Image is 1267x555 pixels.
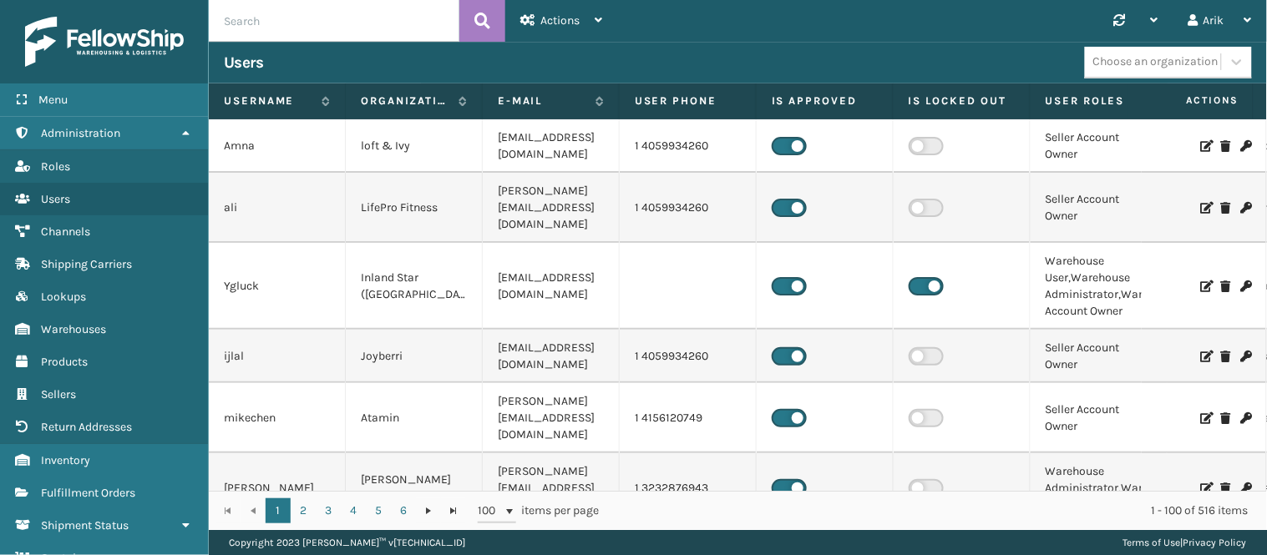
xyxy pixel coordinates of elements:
span: items per page [478,498,600,523]
label: Is Locked Out [909,93,1015,108]
td: Seller Account Owner [1031,173,1168,243]
span: Go to the last page [447,504,460,517]
td: [PERSON_NAME][EMAIL_ADDRESS][DOMAIN_NAME] [483,383,620,453]
a: Go to the next page [416,498,441,523]
a: Go to the last page [441,498,466,523]
span: Fulfillment Orders [41,486,135,500]
i: Change Password [1241,351,1251,362]
i: Change Password [1241,140,1251,152]
span: Roles [41,159,70,174]
td: [PERSON_NAME][EMAIL_ADDRESS][DOMAIN_NAME] [483,453,620,523]
i: Delete [1221,280,1231,292]
label: User Roles [1046,93,1152,108]
td: Atamin [346,383,483,453]
i: Edit [1201,140,1211,152]
span: Products [41,355,88,369]
label: E-mail [498,93,587,108]
i: Edit [1201,280,1211,292]
td: [EMAIL_ADDRESS][DOMAIN_NAME] [483,119,620,173]
a: Privacy Policy [1183,537,1247,548]
td: Ygluck [209,243,346,330]
span: Shipping Carriers [41,257,132,271]
span: Shipment Status [41,518,129,532]
i: Change Password [1241,482,1251,494]
span: Return Addresses [41,420,132,434]
span: Warehouses [41,322,106,336]
td: 1 4059934260 [620,330,757,383]
span: Users [41,192,70,206]
td: loft & Ivy [346,119,483,173]
td: LifePro Fitness [346,173,483,243]
td: ijlal [209,330,346,383]
a: 5 [366,498,391,523]
span: Administration [41,126,120,140]
p: Copyright 2023 [PERSON_NAME]™ v [TECHNICAL_ID] [229,530,465,555]
a: 6 [391,498,416,523]
td: Seller Account Owner [1031,330,1168,383]
label: Organization [361,93,450,108]
a: 1 [266,498,291,523]
i: Change Password [1241,202,1251,214]
td: 1 4059934260 [620,119,757,173]
td: [EMAIL_ADDRESS][DOMAIN_NAME] [483,243,620,330]
td: 1 4156120749 [620,383,757,453]
div: 1 - 100 of 516 items [623,502,1249,519]
i: Delete [1221,412,1231,424]
td: mikechen [209,383,346,453]
i: Change Password [1241,412,1251,424]
td: [PERSON_NAME] [209,453,346,523]
td: Joyberri [346,330,483,383]
span: Go to the next page [422,504,435,517]
div: Choose an organization [1093,53,1219,71]
td: Seller Account Owner [1031,119,1168,173]
span: 100 [478,502,503,519]
i: Edit [1201,412,1211,424]
td: Amna [209,119,346,173]
a: 4 [341,498,366,523]
td: [EMAIL_ADDRESS][DOMAIN_NAME] [483,330,620,383]
td: Seller Account Owner [1031,383,1168,453]
span: Inventory [41,453,90,467]
i: Delete [1221,140,1231,152]
label: Username [224,93,313,108]
div: | [1123,530,1247,555]
i: Delete [1221,202,1231,214]
td: Warehouse Administrator,Warehouse Account Owner [1031,453,1168,523]
a: 2 [291,498,316,523]
td: Warehouse User,Warehouse Administrator,Warehouse Account Owner [1031,243,1168,330]
i: Delete [1221,351,1231,362]
td: ali [209,173,346,243]
td: Inland Star ([GEOGRAPHIC_DATA]) [346,243,483,330]
label: User phone [635,93,741,108]
a: 3 [316,498,341,523]
td: [PERSON_NAME][EMAIL_ADDRESS][DOMAIN_NAME] [483,173,620,243]
td: [PERSON_NAME] (Ironlink Logistics) [346,453,483,523]
span: Sellers [41,387,76,401]
i: Delete [1221,482,1231,494]
span: Actions [1133,87,1249,114]
i: Edit [1201,202,1211,214]
span: Menu [38,93,68,107]
i: Change Password [1241,280,1251,292]
span: Channels [41,225,90,239]
a: Terms of Use [1123,537,1181,548]
span: Lookups [41,290,86,304]
i: Edit [1201,351,1211,362]
i: Edit [1201,482,1211,494]
h3: Users [224,53,264,73]
span: Actions [540,13,580,28]
label: Is Approved [772,93,878,108]
td: 1 4059934260 [620,173,757,243]
img: logo [25,17,184,67]
td: 1 3232876943 [620,453,757,523]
